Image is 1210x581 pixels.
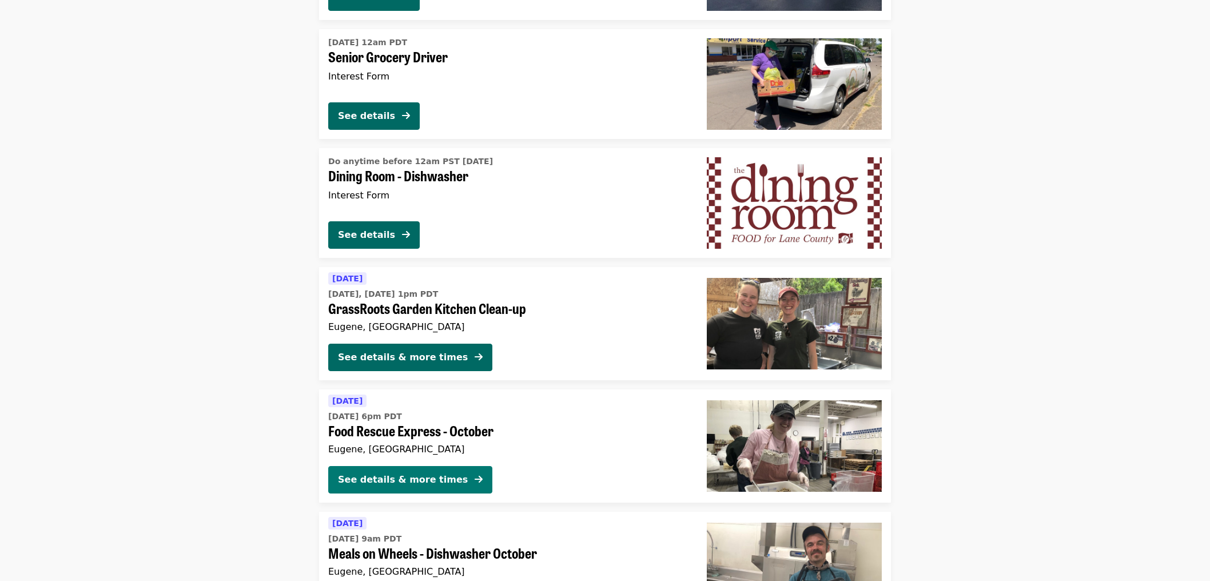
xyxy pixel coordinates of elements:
time: [DATE] 6pm PDT [328,411,402,423]
span: [DATE] [332,396,363,405]
a: See details for "Senior Grocery Driver" [319,29,891,139]
span: [DATE] [332,519,363,528]
div: Eugene, [GEOGRAPHIC_DATA] [328,444,688,455]
a: See details for "Dining Room - Dishwasher" [319,148,891,258]
span: [DATE] [332,274,363,283]
div: See details & more times [338,351,468,364]
img: Senior Grocery Driver organized by Food for Lane County [707,38,882,130]
button: See details & more times [328,466,492,494]
button: See details [328,221,420,249]
a: See details for "GrassRoots Garden Kitchen Clean-up" [319,267,891,380]
div: See details & more times [338,473,468,487]
i: arrow-right icon [475,352,483,363]
button: See details [328,102,420,130]
span: Food Rescue Express - October [328,423,688,439]
span: Do anytime before 12am PST [DATE] [328,157,493,166]
button: See details & more times [328,344,492,371]
img: Dining Room - Dishwasher organized by Food for Lane County [707,157,882,249]
span: Interest Form [328,71,389,82]
span: Dining Room - Dishwasher [328,168,688,184]
span: Senior Grocery Driver [328,49,688,65]
img: Food Rescue Express - October organized by Food for Lane County [707,400,882,492]
span: GrassRoots Garden Kitchen Clean-up [328,300,688,317]
div: See details [338,228,395,242]
img: GrassRoots Garden Kitchen Clean-up organized by Food for Lane County [707,278,882,369]
i: arrow-right icon [475,474,483,485]
div: See details [338,109,395,123]
a: See details for "Food Rescue Express - October" [319,389,891,503]
i: arrow-right icon [402,110,410,121]
time: [DATE], [DATE] 1pm PDT [328,288,438,300]
time: [DATE] 12am PDT [328,37,407,49]
span: Interest Form [328,190,389,201]
i: arrow-right icon [402,229,410,240]
div: Eugene, [GEOGRAPHIC_DATA] [328,321,688,332]
div: Eugene, [GEOGRAPHIC_DATA] [328,566,688,577]
span: Meals on Wheels - Dishwasher October [328,545,688,562]
time: [DATE] 9am PDT [328,533,401,545]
